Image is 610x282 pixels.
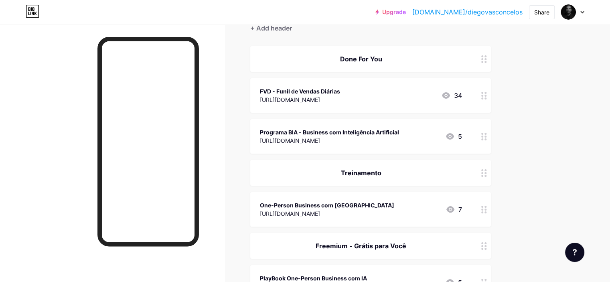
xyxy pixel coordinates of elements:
[260,241,462,251] div: Freemium - Grátis para Você
[260,128,399,136] div: Programa BIA - Business com Inteligência Artificial
[446,205,462,214] div: 7
[561,4,576,20] img: diegovasconcelos
[260,209,394,218] div: [URL][DOMAIN_NAME]
[260,95,340,104] div: [URL][DOMAIN_NAME]
[375,9,406,15] a: Upgrade
[260,136,399,145] div: [URL][DOMAIN_NAME]
[260,201,394,209] div: One-Person Business com [GEOGRAPHIC_DATA]
[445,132,462,141] div: 5
[412,7,523,17] a: [DOMAIN_NAME]/diegovasconcelos
[260,87,340,95] div: FVD - Funil de Vendas Diárias
[534,8,549,16] div: Share
[441,91,462,100] div: 34
[250,23,292,33] div: + Add header
[260,168,462,178] div: Treinamento
[260,54,462,64] div: Done For You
